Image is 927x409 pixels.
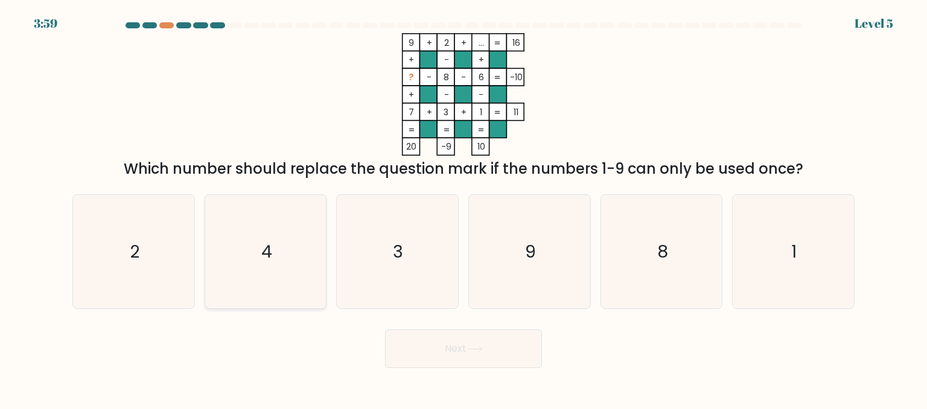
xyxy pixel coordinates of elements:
[444,37,449,49] tspan: 2
[427,37,432,49] tspan: +
[480,106,483,118] tspan: 1
[385,329,542,368] button: Next
[444,89,449,101] tspan: -
[495,106,501,118] tspan: =
[130,239,139,263] text: 2
[479,89,484,101] tspan: -
[461,106,467,118] tspan: +
[525,239,536,263] text: 9
[495,37,501,49] tspan: =
[409,54,415,66] tspan: +
[409,37,415,49] tspan: 9
[792,239,797,263] text: 1
[657,239,668,263] text: 8
[34,14,57,33] div: 3:59
[261,239,272,263] text: 4
[427,106,432,118] tspan: +
[479,124,485,136] tspan: =
[461,37,467,49] tspan: +
[495,71,501,83] tspan: =
[444,106,450,118] tspan: 3
[444,71,450,83] tspan: 8
[409,124,415,136] tspan: =
[479,37,484,49] tspan: ...
[409,89,415,101] tspan: +
[444,124,450,136] tspan: =
[444,54,449,66] tspan: -
[462,71,467,83] tspan: -
[479,71,484,83] tspan: 6
[442,141,452,153] tspan: -9
[477,141,485,153] tspan: 10
[479,54,484,66] tspan: +
[514,106,519,118] tspan: 11
[513,37,521,49] tspan: 16
[409,106,415,118] tspan: 7
[855,14,893,33] div: Level 5
[427,71,432,83] tspan: -
[511,71,523,83] tspan: -10
[393,239,404,263] text: 3
[407,141,417,153] tspan: 20
[80,158,847,180] div: Which number should replace the question mark if the numbers 1-9 can only be used once?
[409,71,415,83] tspan: ?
